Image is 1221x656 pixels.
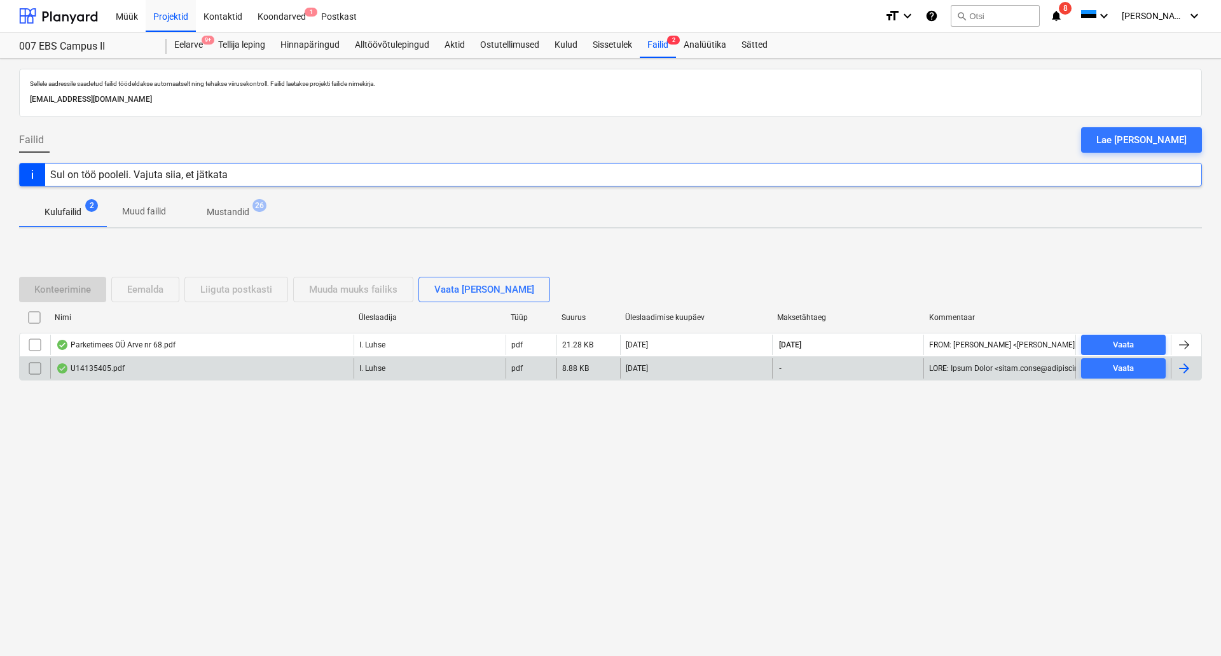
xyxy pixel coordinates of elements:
button: Vaata [PERSON_NAME] [418,277,550,302]
a: Sissetulek [585,32,640,58]
span: 8 [1059,2,1072,15]
a: Alltöövõtulepingud [347,32,437,58]
a: Tellija leping [210,32,273,58]
span: Failid [19,132,44,148]
div: Lae [PERSON_NAME] [1096,132,1187,148]
span: 2 [85,199,98,212]
div: Üleslaadija [359,313,500,322]
div: [DATE] [626,364,648,373]
div: Vaata [1113,338,1134,352]
div: Maksetähtaeg [777,313,919,322]
a: Eelarve9+ [167,32,210,58]
p: I. Luhse [359,363,385,374]
span: 26 [252,199,266,212]
span: 2 [667,36,680,45]
div: Suurus [562,313,615,322]
p: Kulufailid [45,206,81,219]
div: pdf [511,340,523,349]
p: I. Luhse [359,340,385,351]
i: keyboard_arrow_down [1187,8,1202,24]
div: Vaata [1113,361,1134,376]
div: [DATE] [626,340,648,349]
p: Sellele aadressile saadetud failid töödeldakse automaatselt ning tehakse viirusekontroll. Failid ... [30,80,1191,88]
a: Hinnapäringud [273,32,347,58]
span: search [956,11,967,21]
i: Abikeskus [925,8,938,24]
i: notifications [1050,8,1063,24]
span: [PERSON_NAME] [1122,11,1185,21]
button: Lae [PERSON_NAME] [1081,127,1202,153]
a: Failid2 [640,32,676,58]
p: [EMAIL_ADDRESS][DOMAIN_NAME] [30,93,1191,106]
a: Analüütika [676,32,734,58]
a: Kulud [547,32,585,58]
span: 1 [305,8,317,17]
button: Vaata [1081,358,1166,379]
a: Ostutellimused [473,32,547,58]
span: 9+ [202,36,214,45]
div: Eelarve [167,32,210,58]
iframe: Chat Widget [1157,595,1221,656]
div: Tüüp [511,313,551,322]
a: Sätted [734,32,775,58]
div: pdf [511,364,523,373]
div: Nimi [55,313,348,322]
div: Üleslaadimise kuupäev [625,313,767,322]
i: keyboard_arrow_down [1096,8,1112,24]
div: Vaata [PERSON_NAME] [434,281,534,298]
div: Andmed failist loetud [56,363,69,373]
div: Failid [640,32,676,58]
div: 8.88 KB [562,364,589,373]
div: Parketimees OÜ Arve nr 68.pdf [56,340,176,350]
i: keyboard_arrow_down [900,8,915,24]
div: 21.28 KB [562,340,593,349]
i: format_size [885,8,900,24]
p: Muud failid [122,205,166,218]
p: Mustandid [207,206,249,219]
span: [DATE] [778,340,803,351]
div: 007 EBS Campus II [19,40,151,53]
div: Kommentaar [929,313,1071,322]
button: Vaata [1081,335,1166,355]
div: Andmed failist loetud [56,340,69,350]
a: Aktid [437,32,473,58]
div: Sul on töö pooleli. Vajuta siia, et jätkata [50,169,228,181]
button: Otsi [951,5,1040,27]
div: U14135405.pdf [56,363,125,373]
span: - [778,363,783,374]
